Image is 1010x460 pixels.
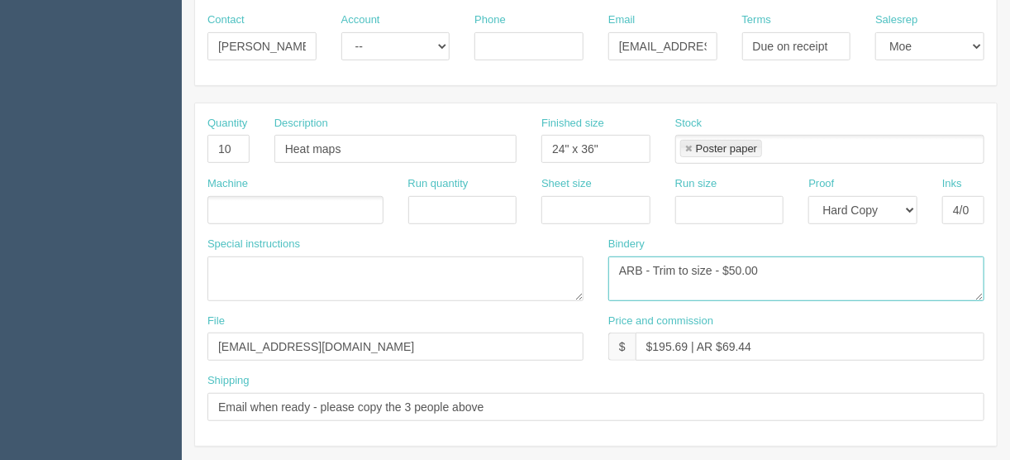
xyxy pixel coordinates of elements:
[207,116,247,132] label: Quantity
[207,237,300,252] label: Special instructions
[608,314,713,329] label: Price and commission
[408,176,469,192] label: Run quantity
[341,12,380,28] label: Account
[207,12,245,28] label: Contact
[207,314,225,329] label: File
[541,116,604,132] label: Finished size
[942,176,962,192] label: Inks
[608,237,645,252] label: Bindery
[608,256,984,301] textarea: ARB - Trim to size - $50.00
[742,12,771,28] label: Terms
[207,256,584,301] textarea: [PERSON_NAME] <[PERSON_NAME][EMAIL_ADDRESS][DOMAIN_NAME]> [PERSON_NAME] <[EMAIL_ADDRESS][DOMAIN_N...
[474,12,506,28] label: Phone
[696,143,757,154] div: Poster paper
[808,176,834,192] label: Proof
[608,12,636,28] label: Email
[207,176,248,192] label: Machine
[608,333,636,361] div: $
[875,12,917,28] label: Salesrep
[541,176,592,192] label: Sheet size
[675,116,703,132] label: Stock
[274,116,328,132] label: Description
[675,176,717,192] label: Run size
[207,373,250,389] label: Shipping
